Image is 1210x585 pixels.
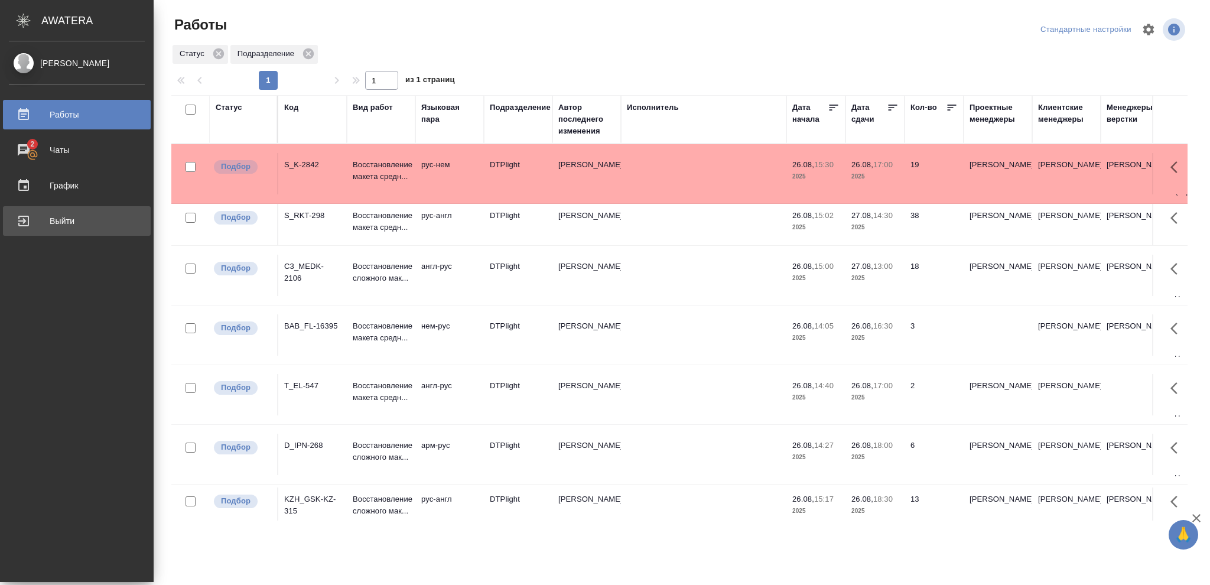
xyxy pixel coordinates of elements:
[490,102,551,113] div: Подразделение
[873,495,893,503] p: 18:30
[1163,153,1192,181] button: Здесь прячутся важные кнопки
[964,204,1032,245] td: [PERSON_NAME]
[415,434,484,475] td: арм-рус
[851,495,873,503] p: 26.08,
[552,487,621,529] td: [PERSON_NAME]
[970,102,1026,125] div: Проектные менеджеры
[1163,374,1192,402] button: Здесь прячутся важные кнопки
[284,210,341,222] div: S_RKT-298
[284,320,341,332] div: BAB_FL-16395
[353,261,409,284] p: Восстановление сложного мак...
[792,392,840,404] p: 2025
[851,451,899,463] p: 2025
[851,321,873,330] p: 26.08,
[353,210,409,233] p: Восстановление макета средн...
[905,255,964,296] td: 18
[221,441,251,453] p: Подбор
[552,255,621,296] td: [PERSON_NAME]
[905,153,964,194] td: 19
[9,106,145,123] div: Работы
[814,441,834,450] p: 14:27
[851,505,899,517] p: 2025
[9,141,145,159] div: Чаты
[873,321,893,330] p: 16:30
[905,374,964,415] td: 2
[1173,522,1193,547] span: 🙏
[792,262,814,271] p: 26.08,
[792,272,840,284] p: 2025
[213,380,271,396] div: Можно подбирать исполнителей
[180,48,209,60] p: Статус
[353,440,409,463] p: Восстановление сложного мак...
[1107,261,1163,272] p: [PERSON_NAME]
[1032,374,1101,415] td: [PERSON_NAME]
[230,45,318,64] div: Подразделение
[910,102,937,113] div: Кол-во
[792,160,814,169] p: 26.08,
[814,495,834,503] p: 15:17
[484,314,552,356] td: DTPlight
[9,177,145,194] div: График
[484,204,552,245] td: DTPlight
[213,210,271,226] div: Можно подбирать исполнителей
[213,320,271,336] div: Можно подбирать исполнителей
[1163,434,1192,462] button: Здесь прячутся важные кнопки
[792,321,814,330] p: 26.08,
[173,45,228,64] div: Статус
[851,171,899,183] p: 2025
[1163,487,1192,516] button: Здесь прячутся важные кнопки
[873,262,893,271] p: 13:00
[851,332,899,344] p: 2025
[41,9,154,32] div: AWATERA
[484,374,552,415] td: DTPlight
[873,160,893,169] p: 17:00
[1107,493,1163,505] p: [PERSON_NAME]
[792,102,828,125] div: Дата начала
[415,255,484,296] td: англ-рус
[964,255,1032,296] td: [PERSON_NAME]
[552,434,621,475] td: [PERSON_NAME]
[627,102,679,113] div: Исполнитель
[171,15,227,34] span: Работы
[792,441,814,450] p: 26.08,
[353,380,409,404] p: Восстановление макета средн...
[1032,434,1101,475] td: [PERSON_NAME]
[1163,204,1192,232] button: Здесь прячутся важные кнопки
[851,262,873,271] p: 27.08,
[1107,159,1163,171] p: [PERSON_NAME]
[221,212,251,223] p: Подбор
[9,57,145,70] div: [PERSON_NAME]
[851,102,887,125] div: Дата сдачи
[552,204,621,245] td: [PERSON_NAME]
[792,381,814,390] p: 26.08,
[851,211,873,220] p: 27.08,
[905,204,964,245] td: 38
[1032,204,1101,245] td: [PERSON_NAME]
[552,314,621,356] td: [PERSON_NAME]
[792,332,840,344] p: 2025
[221,322,251,334] p: Подбор
[353,159,409,183] p: Восстановление макета средн...
[851,441,873,450] p: 26.08,
[814,381,834,390] p: 14:40
[284,261,341,284] div: C3_MEDK-2106
[873,211,893,220] p: 14:30
[814,160,834,169] p: 15:30
[851,222,899,233] p: 2025
[1037,21,1134,39] div: split button
[405,73,455,90] span: из 1 страниц
[964,434,1032,475] td: [PERSON_NAME]
[213,261,271,277] div: Можно подбирать исполнителей
[421,102,478,125] div: Языковая пара
[353,102,393,113] div: Вид работ
[216,102,242,113] div: Статус
[851,160,873,169] p: 26.08,
[1134,15,1163,44] span: Настроить таблицу
[353,493,409,517] p: Восстановление сложного мак...
[792,171,840,183] p: 2025
[964,487,1032,529] td: [PERSON_NAME]
[905,434,964,475] td: 6
[1107,210,1163,222] p: [PERSON_NAME]
[1163,255,1192,283] button: Здесь прячутся важные кнопки
[213,493,271,509] div: Можно подбирать исполнителей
